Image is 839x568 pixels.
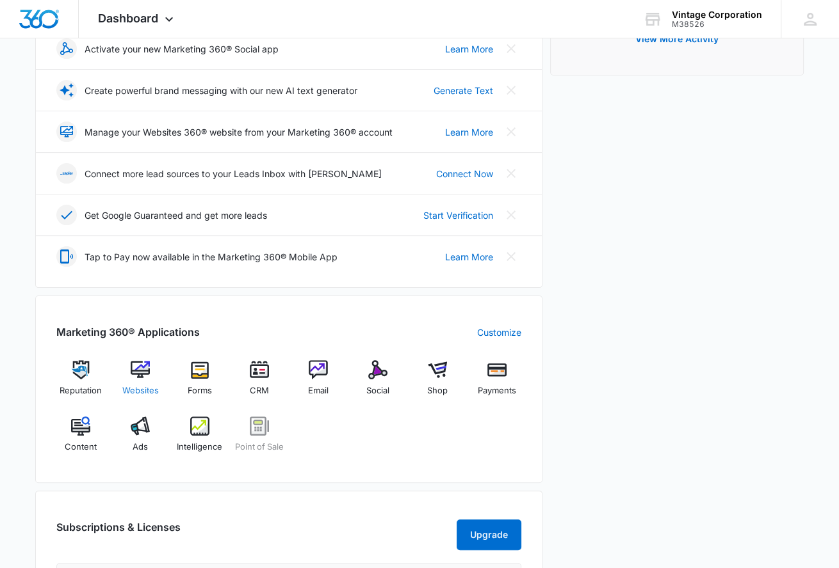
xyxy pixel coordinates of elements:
[445,250,493,264] a: Learn More
[85,209,267,222] p: Get Google Guaranteed and get more leads
[85,167,382,180] p: Connect more lead sources to your Leads Inbox with [PERSON_NAME]
[85,42,279,56] p: Activate your new Marketing 360® Social app
[423,209,493,222] a: Start Verification
[366,384,389,397] span: Social
[478,384,516,397] span: Payments
[234,416,284,462] a: Point of Sale
[56,324,200,340] h2: Marketing 360® Applications
[501,246,521,267] button: Close
[501,80,521,100] button: Close
[133,441,148,454] span: Ads
[60,384,102,397] span: Reputation
[234,360,284,406] a: CRM
[427,384,448,397] span: Shop
[85,84,357,97] p: Create powerful brand messaging with our new AI text generator
[457,519,521,550] button: Upgrade
[308,384,329,397] span: Email
[56,519,181,545] h2: Subscriptions & Licenses
[436,167,493,180] a: Connect Now
[445,42,493,56] a: Learn More
[56,416,106,462] a: Content
[85,250,338,264] p: Tap to Pay now available in the Marketing 360® Mobile App
[472,360,521,406] a: Payments
[116,360,165,406] a: Websites
[623,24,731,54] button: View More Activity
[413,360,462,406] a: Shop
[445,125,493,139] a: Learn More
[672,10,762,20] div: account name
[175,360,225,406] a: Forms
[65,441,97,454] span: Content
[56,360,106,406] a: Reputation
[294,360,343,406] a: Email
[116,416,165,462] a: Ads
[434,84,493,97] a: Generate Text
[177,441,222,454] span: Intelligence
[85,125,393,139] p: Manage your Websites 360® website from your Marketing 360® account
[235,441,284,454] span: Point of Sale
[250,384,269,397] span: CRM
[501,38,521,59] button: Close
[354,360,403,406] a: Social
[477,326,521,339] a: Customize
[501,163,521,184] button: Close
[175,416,225,462] a: Intelligence
[188,384,212,397] span: Forms
[122,384,159,397] span: Websites
[672,20,762,29] div: account id
[98,12,158,25] span: Dashboard
[501,205,521,225] button: Close
[501,122,521,142] button: Close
